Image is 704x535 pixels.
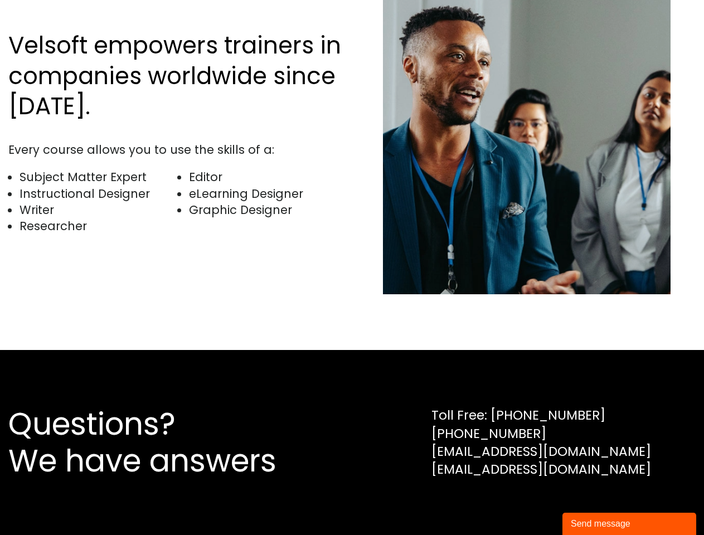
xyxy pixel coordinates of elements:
[20,202,177,218] li: Writer
[8,406,317,479] h2: Questions? We have answers
[189,202,347,218] li: Graphic Designer
[431,406,651,478] div: Toll Free: [PHONE_NUMBER] [PHONE_NUMBER] [EMAIL_ADDRESS][DOMAIN_NAME] [EMAIL_ADDRESS][DOMAIN_NAME]
[20,218,177,234] li: Researcher
[8,31,347,122] h2: Velsoft empowers trainers in companies worldwide since [DATE].
[189,169,347,185] li: Editor
[8,142,347,158] div: Every course allows you to use the skills of a:
[189,186,347,202] li: eLearning Designer
[562,510,698,535] iframe: chat widget
[20,169,177,185] li: Subject Matter Expert
[20,186,177,202] li: Instructional Designer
